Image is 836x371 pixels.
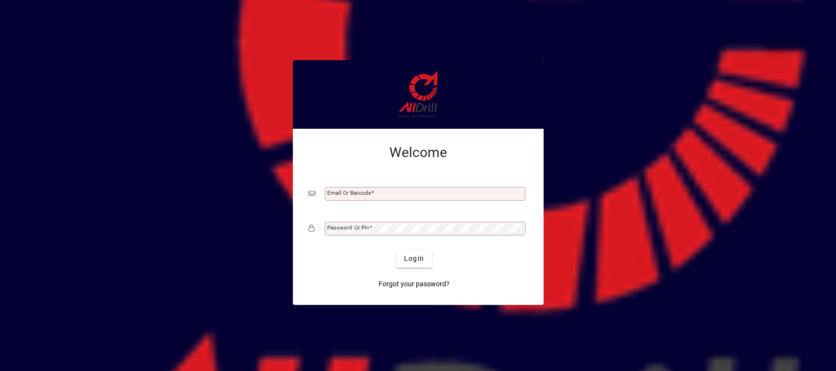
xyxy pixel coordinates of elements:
[375,276,454,293] a: Forgot your password?
[309,144,528,161] h2: Welcome
[327,189,371,196] mat-label: Email or Barcode
[327,224,369,231] mat-label: Password or Pin
[379,279,450,289] span: Forgot your password?
[404,254,424,264] span: Login
[396,250,432,268] button: Login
